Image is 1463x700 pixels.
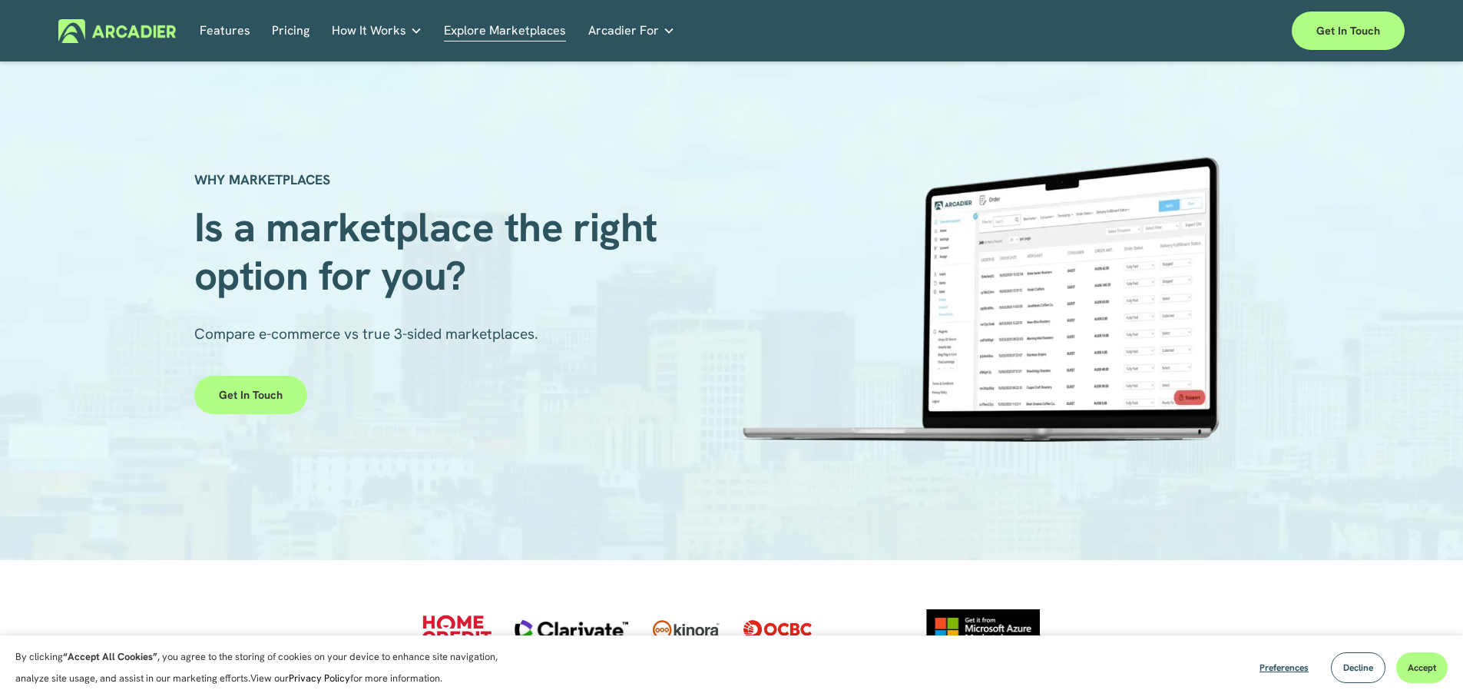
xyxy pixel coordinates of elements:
[194,376,307,414] a: Get in touch
[1408,662,1436,674] span: Accept
[1259,662,1309,674] span: Preferences
[272,19,309,43] a: Pricing
[588,19,675,43] a: folder dropdown
[289,672,350,685] a: Privacy Policy
[63,650,157,663] strong: “Accept All Cookies”
[58,19,176,43] img: Arcadier
[194,324,538,343] span: Compare e-commerce vs true 3-sided marketplaces.
[1343,662,1373,674] span: Decline
[15,646,515,689] p: By clicking , you agree to the storing of cookies on your device to enhance site navigation, anal...
[194,201,668,301] span: Is a marketplace the right option for you?
[332,19,422,43] a: folder dropdown
[1248,652,1320,683] button: Preferences
[332,20,406,41] span: How It Works
[194,171,330,188] strong: WHY MARKETPLACES
[444,19,566,43] a: Explore Marketplaces
[1292,12,1405,50] a: Get in touch
[1331,652,1385,683] button: Decline
[1396,652,1448,683] button: Accept
[588,20,659,41] span: Arcadier For
[200,19,250,43] a: Features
